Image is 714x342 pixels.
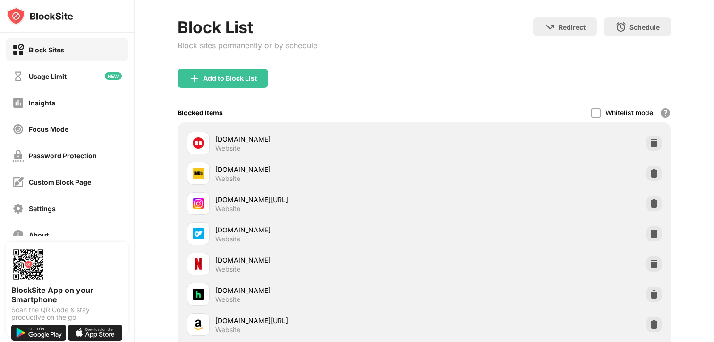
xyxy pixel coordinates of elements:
div: Password Protection [29,152,97,160]
div: Blocked Items [178,109,223,117]
div: BlockSite App on your Smartphone [11,285,123,304]
div: [DOMAIN_NAME] [215,134,425,144]
div: Website [215,205,240,213]
img: favicons [193,228,204,239]
img: get-it-on-google-play.svg [11,325,66,341]
div: Settings [29,205,56,213]
div: Website [215,235,240,243]
div: Scan the QR Code & stay productive on the go [11,306,123,321]
div: Whitelist mode [605,109,653,117]
img: new-icon.svg [105,72,122,80]
div: Website [215,295,240,304]
img: favicons [193,168,204,179]
div: Block sites permanently or by schedule [178,41,317,50]
div: Insights [29,99,55,107]
div: Website [215,144,240,153]
div: About [29,231,49,239]
img: focus-off.svg [12,123,24,135]
div: Website [215,174,240,183]
div: [DOMAIN_NAME] [215,225,425,235]
div: [DOMAIN_NAME][URL] [215,195,425,205]
img: insights-off.svg [12,97,24,109]
div: Usage Limit [29,72,67,80]
div: Website [215,265,240,274]
div: [DOMAIN_NAME] [215,164,425,174]
img: logo-blocksite.svg [7,7,73,26]
img: settings-off.svg [12,203,24,214]
div: Schedule [629,23,660,31]
div: [DOMAIN_NAME][URL] [215,316,425,325]
img: favicons [193,319,204,330]
div: [DOMAIN_NAME] [215,255,425,265]
img: about-off.svg [12,229,24,241]
div: Block Sites [29,46,64,54]
img: favicons [193,289,204,300]
img: time-usage-off.svg [12,70,24,82]
img: favicons [193,198,204,209]
img: customize-block-page-off.svg [12,176,24,188]
div: Focus Mode [29,125,68,133]
img: favicons [193,137,204,149]
div: [DOMAIN_NAME] [215,285,425,295]
div: Website [215,325,240,334]
img: download-on-the-app-store.svg [68,325,123,341]
img: block-on.svg [12,44,24,56]
img: options-page-qr-code.png [11,248,45,282]
div: Block List [178,17,317,37]
img: password-protection-off.svg [12,150,24,162]
div: Redirect [559,23,586,31]
div: Add to Block List [203,75,257,82]
div: Custom Block Page [29,178,91,186]
img: favicons [193,258,204,270]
